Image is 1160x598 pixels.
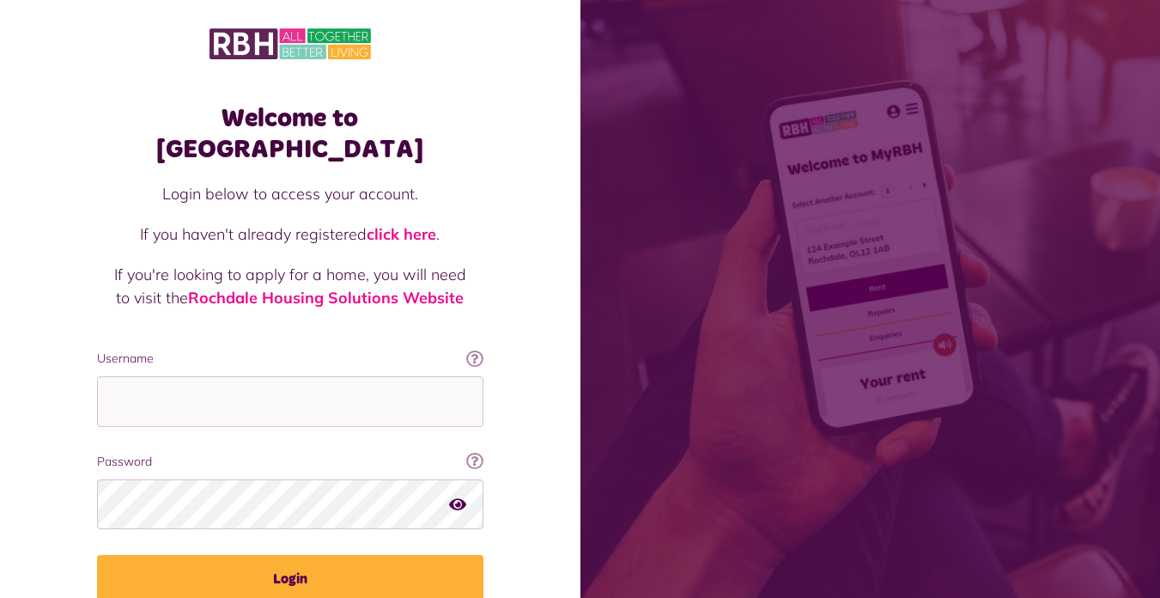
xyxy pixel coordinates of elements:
label: Password [97,453,483,471]
h1: Welcome to [GEOGRAPHIC_DATA] [97,103,483,165]
p: Login below to access your account. [114,182,466,205]
a: Rochdale Housing Solutions Website [188,288,464,308]
a: click here [367,224,436,244]
label: Username [97,350,483,368]
p: If you haven't already registered . [114,223,466,246]
p: If you're looking to apply for a home, you will need to visit the [114,263,466,309]
img: MyRBH [210,26,371,62]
